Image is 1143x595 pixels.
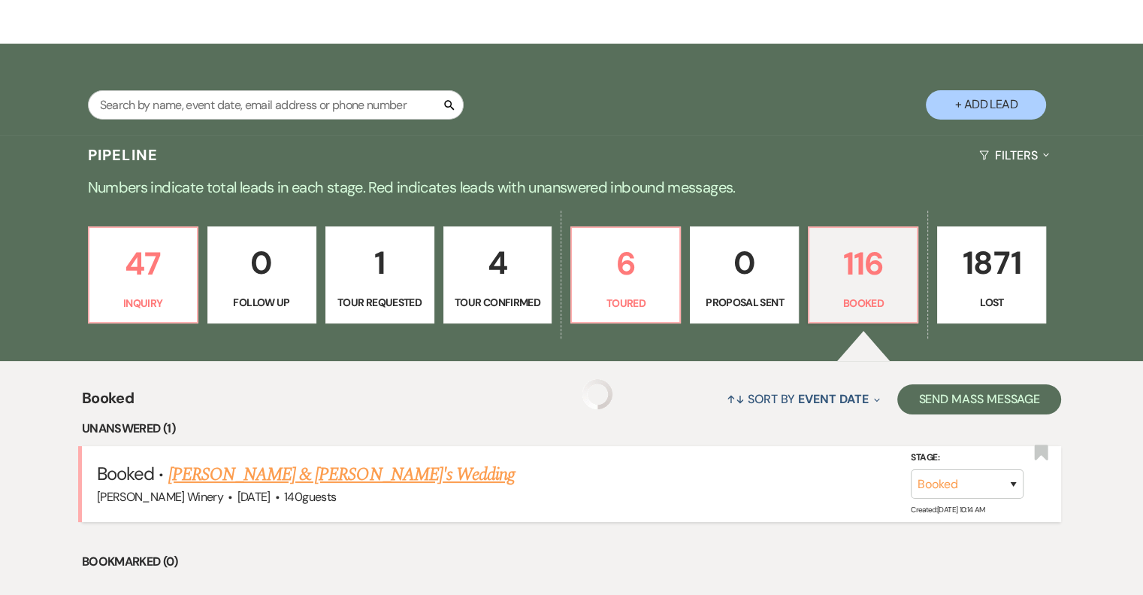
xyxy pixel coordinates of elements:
a: 6Toured [570,226,681,324]
p: 47 [98,238,188,289]
span: Created: [DATE] 10:14 AM [911,505,984,515]
a: 0Proposal Sent [690,226,799,324]
p: Lost [947,294,1036,311]
span: ↑↓ [727,391,745,407]
p: 4 [453,238,543,288]
p: Tour Confirmed [453,294,543,311]
p: 1871 [947,238,1036,288]
label: Stage: [911,450,1024,466]
span: Booked [97,462,154,485]
span: [PERSON_NAME] Winery [97,489,223,505]
input: Search by name, event date, email address or phone number [88,90,464,120]
button: Sort By Event Date [721,379,886,419]
p: Follow Up [217,294,307,311]
img: loading spinner [582,379,612,409]
p: 0 [217,238,307,288]
h3: Pipeline [88,144,159,165]
a: [PERSON_NAME] & [PERSON_NAME]'s Wedding [168,461,516,488]
p: Tour Requested [335,294,425,311]
span: Event Date [798,391,868,407]
p: 1 [335,238,425,288]
a: 4Tour Confirmed [443,226,552,324]
button: Send Mass Message [897,384,1061,414]
p: Inquiry [98,295,188,311]
span: 140 guests [284,489,336,505]
p: 6 [581,238,670,289]
button: Filters [973,135,1055,175]
a: 0Follow Up [207,226,316,324]
p: Numbers indicate total leads in each stage. Red indicates leads with unanswered inbound messages. [31,175,1113,199]
p: Booked [818,295,908,311]
p: Proposal Sent [700,294,789,311]
a: 116Booked [808,226,918,324]
a: 1871Lost [937,226,1046,324]
p: 0 [700,238,789,288]
button: + Add Lead [926,90,1046,120]
li: Bookmarked (0) [82,552,1061,572]
span: [DATE] [237,489,271,505]
p: 116 [818,238,908,289]
li: Unanswered (1) [82,419,1061,439]
p: Toured [581,295,670,311]
span: Booked [82,387,134,419]
a: 47Inquiry [88,226,198,324]
a: 1Tour Requested [325,226,434,324]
